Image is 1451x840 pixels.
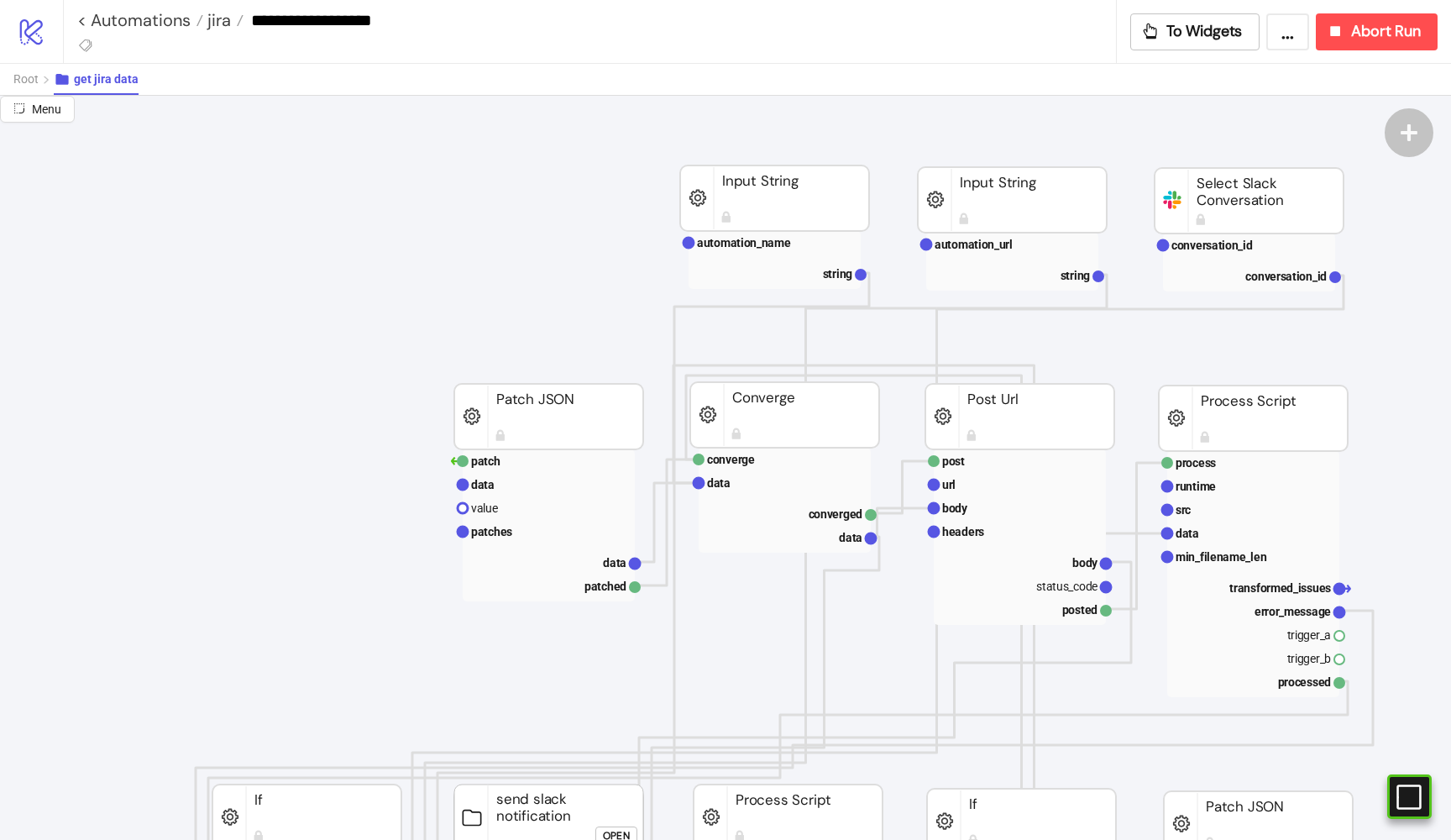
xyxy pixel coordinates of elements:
[1166,22,1243,41] span: To Widgets
[13,64,54,95] button: Root
[942,501,968,515] text: body
[471,478,495,491] text: data
[1255,605,1331,618] text: error_message
[1316,13,1438,50] button: Abort Run
[1266,13,1309,50] button: ...
[54,64,139,95] button: get jira data
[13,102,25,114] span: radius-bottomright
[839,531,862,544] text: data
[1176,480,1216,493] text: runtime
[203,12,244,29] a: jira
[1130,13,1260,50] button: To Widgets
[1171,239,1253,252] text: conversation_id
[77,12,203,29] a: < Automations
[1176,503,1191,517] text: src
[942,478,956,491] text: url
[203,9,231,31] span: jira
[1036,580,1097,593] text: status_code
[942,525,984,538] text: headers
[1229,581,1331,595] text: transformed_issues
[603,556,626,570] text: data
[823,267,853,281] text: string
[1245,270,1327,283] text: conversation_id
[1351,22,1421,41] span: Abort Run
[1061,269,1091,282] text: string
[935,238,1013,251] text: automation_url
[707,453,755,466] text: converge
[942,454,965,468] text: post
[1176,456,1216,470] text: process
[32,102,61,116] span: Menu
[13,72,39,86] span: Root
[471,525,512,538] text: patches
[1176,550,1267,564] text: min_filename_len
[471,501,498,515] text: value
[697,236,791,249] text: automation_name
[471,454,500,468] text: patch
[707,476,731,490] text: data
[74,72,139,86] span: get jira data
[1072,556,1098,570] text: body
[1176,527,1199,540] text: data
